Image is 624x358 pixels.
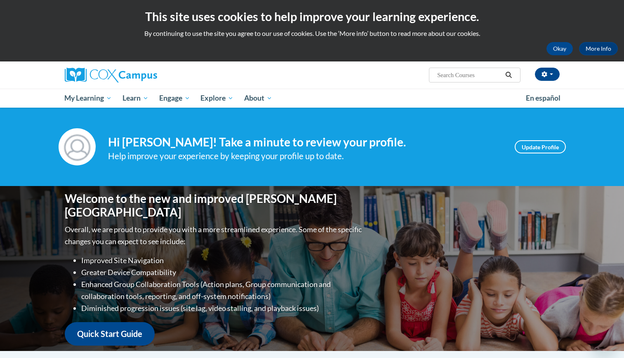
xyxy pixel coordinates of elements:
[65,224,364,247] p: Overall, we are proud to provide you with a more streamlined experience. Some of the specific cha...
[515,140,566,153] a: Update Profile
[117,89,154,108] a: Learn
[6,8,618,25] h2: This site uses cookies to help improve your learning experience.
[591,325,617,351] iframe: Button to launch messaging window
[81,302,364,314] li: Diminished progression issues (site lag, video stalling, and playback issues)
[65,192,364,219] h1: Welcome to the new and improved [PERSON_NAME][GEOGRAPHIC_DATA]
[122,93,148,103] span: Learn
[81,254,364,266] li: Improved Site Navigation
[64,93,112,103] span: My Learning
[244,93,272,103] span: About
[108,149,502,163] div: Help improve your experience by keeping your profile up to date.
[108,135,502,149] h4: Hi [PERSON_NAME]! Take a minute to review your profile.
[59,89,118,108] a: My Learning
[546,42,573,55] button: Okay
[195,89,239,108] a: Explore
[520,89,566,107] a: En español
[436,70,502,80] input: Search Courses
[159,93,190,103] span: Engage
[65,68,221,82] a: Cox Campus
[526,94,560,102] span: En español
[154,89,195,108] a: Engage
[239,89,278,108] a: About
[59,128,96,165] img: Profile Image
[535,68,560,81] button: Account Settings
[6,29,618,38] p: By continuing to use the site you agree to our use of cookies. Use the ‘More info’ button to read...
[65,322,155,346] a: Quick Start Guide
[579,42,618,55] a: More Info
[502,70,515,80] button: Search
[65,68,157,82] img: Cox Campus
[52,89,572,108] div: Main menu
[81,266,364,278] li: Greater Device Compatibility
[200,93,233,103] span: Explore
[81,278,364,302] li: Enhanced Group Collaboration Tools (Action plans, Group communication and collaboration tools, re...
